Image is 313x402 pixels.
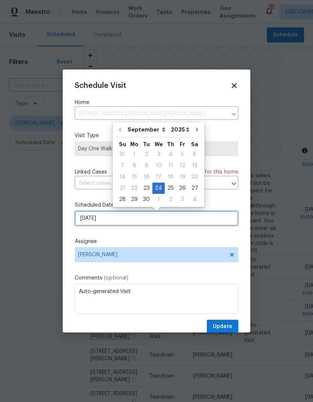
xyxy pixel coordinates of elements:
[128,194,140,205] div: 29
[152,149,165,160] div: 3
[140,160,152,171] div: 9
[128,172,140,182] div: 15
[176,194,188,205] div: Fri Oct 03 2025
[169,124,191,135] select: Year
[140,183,152,194] div: Tue Sep 23 2025
[128,183,140,194] div: Mon Sep 22 2025
[152,172,165,182] div: 17
[116,149,128,160] div: 31
[176,149,188,160] div: 5
[119,142,126,147] abbr: Sunday
[176,171,188,183] div: Fri Sep 19 2025
[167,142,174,147] abbr: Thursday
[165,149,176,160] div: 4
[176,194,188,205] div: 3
[75,274,238,282] label: Comments
[188,194,201,205] div: Sat Oct 04 2025
[188,149,201,160] div: 6
[213,322,232,331] span: Update
[140,160,152,171] div: Tue Sep 09 2025
[128,160,140,171] div: Mon Sep 08 2025
[165,183,176,193] div: 25
[140,183,152,193] div: 23
[116,183,128,193] div: 21
[176,172,188,182] div: 19
[191,142,198,147] abbr: Saturday
[75,99,238,106] label: Home
[152,160,165,171] div: 10
[143,142,150,147] abbr: Tuesday
[207,320,238,334] button: Update
[78,252,225,258] span: [PERSON_NAME]
[75,284,238,314] textarea: Auto-generated Visit
[75,108,227,120] input: Enter in an address
[116,194,128,205] div: Sun Sep 28 2025
[104,275,128,281] span: (optional)
[180,142,185,147] abbr: Friday
[75,201,238,209] label: Scheduled Date
[126,124,169,135] select: Month
[128,160,140,171] div: 8
[75,168,107,176] span: Linked Cases
[128,183,140,193] div: 22
[165,149,176,160] div: Thu Sep 04 2025
[75,178,217,189] input: Select cases
[176,160,188,171] div: Fri Sep 12 2025
[128,149,140,160] div: 1
[229,178,239,189] button: Open
[116,171,128,183] div: Sun Sep 14 2025
[116,194,128,205] div: 28
[188,172,201,182] div: 20
[188,194,201,205] div: 4
[116,183,128,194] div: Sun Sep 21 2025
[152,183,165,193] div: 24
[152,149,165,160] div: Wed Sep 03 2025
[191,122,203,137] button: Go to next month
[188,160,201,171] div: 13
[128,149,140,160] div: Mon Sep 01 2025
[116,160,128,171] div: Sun Sep 07 2025
[176,160,188,171] div: 12
[165,172,176,182] div: 18
[152,171,165,183] div: Wed Sep 17 2025
[75,238,238,245] label: Assignee
[128,171,140,183] div: Mon Sep 15 2025
[188,183,201,193] div: 27
[165,171,176,183] div: Thu Sep 18 2025
[114,122,126,137] button: Go to previous month
[152,160,165,171] div: Wed Sep 10 2025
[75,82,126,89] span: Schedule Visit
[128,194,140,205] div: Mon Sep 29 2025
[188,183,201,194] div: Sat Sep 27 2025
[165,160,176,171] div: 11
[188,160,201,171] div: Sat Sep 13 2025
[140,194,152,205] div: Tue Sep 30 2025
[155,142,163,147] abbr: Wednesday
[165,183,176,194] div: Thu Sep 25 2025
[140,149,152,160] div: Tue Sep 02 2025
[165,194,176,205] div: Thu Oct 02 2025
[230,82,238,90] span: Close
[152,194,165,205] div: 1
[140,194,152,205] div: 30
[152,183,165,194] div: Wed Sep 24 2025
[140,172,152,182] div: 16
[116,172,128,182] div: 14
[188,149,201,160] div: Sat Sep 06 2025
[176,183,188,193] div: 26
[75,211,238,226] input: M/D/YYYY
[116,160,128,171] div: 7
[78,145,235,153] span: Day One Walk
[176,183,188,194] div: Fri Sep 26 2025
[165,160,176,171] div: Thu Sep 11 2025
[188,171,201,183] div: Sat Sep 20 2025
[75,132,238,139] label: Visit Type
[116,149,128,160] div: Sun Aug 31 2025
[130,142,138,147] abbr: Monday
[176,149,188,160] div: Fri Sep 05 2025
[152,194,165,205] div: Wed Oct 01 2025
[140,149,152,160] div: 2
[140,171,152,183] div: Tue Sep 16 2025
[165,194,176,205] div: 2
